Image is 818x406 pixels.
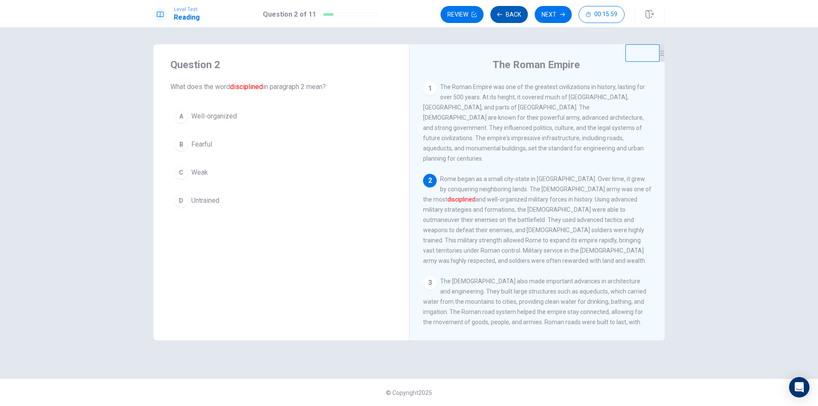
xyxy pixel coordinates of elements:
[174,194,188,207] div: D
[191,167,208,178] span: Weak
[447,196,475,203] font: disciplined
[170,190,392,211] button: DUntrained
[170,134,392,155] button: BFearful
[263,9,316,20] h1: Question 2 of 11
[579,6,625,23] button: 00:15:59
[174,12,200,23] h1: Reading
[191,139,212,150] span: Fearful
[174,166,188,179] div: C
[170,82,392,92] span: What does the word in paragraph 2 mean?
[423,276,437,290] div: 3
[191,196,219,206] span: Untrained
[490,6,528,23] button: Back
[535,6,572,23] button: Next
[174,6,200,12] span: Level Test
[423,174,437,187] div: 2
[441,6,484,23] button: Review
[174,138,188,151] div: B
[230,83,263,91] font: disciplined
[423,84,645,162] span: The Roman Empire was one of the greatest civilizations in history, lasting for over 500 years. At...
[191,111,237,121] span: Well-organized
[594,11,617,18] span: 00:15:59
[493,58,580,72] h4: The Roman Empire
[170,106,392,127] button: AWell-organized
[170,58,392,72] h4: Question 2
[789,377,809,397] div: Open Intercom Messenger
[386,389,432,396] span: © Copyright 2025
[423,82,437,95] div: 1
[170,162,392,183] button: CWeak
[423,176,651,264] span: Rome began as a small city-state in [GEOGRAPHIC_DATA]. Over time, it grew by conquering neighbori...
[174,109,188,123] div: A
[423,278,650,366] span: The [DEMOGRAPHIC_DATA] also made important advances in architecture and engineering. They built l...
